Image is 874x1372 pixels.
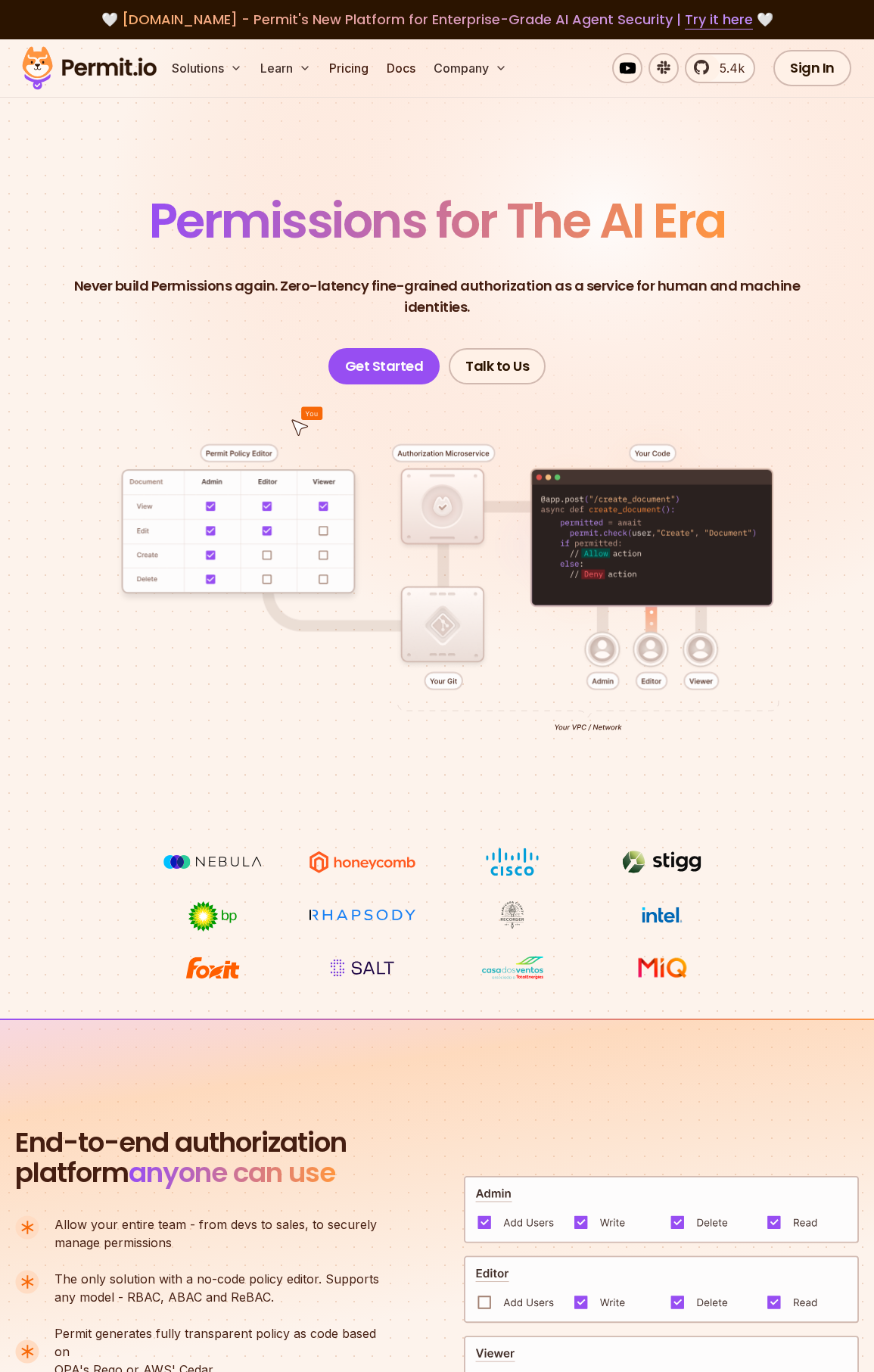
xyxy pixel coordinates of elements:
[36,9,838,30] div: 🤍 🤍
[306,848,419,876] img: Honeycomb
[54,1270,379,1306] p: any model - RBAC, ABAC and ReBAC.
[54,1324,392,1361] span: Permit generates fully transparent policy as code based on
[711,59,745,77] span: 5.4k
[254,53,317,83] button: Learn
[122,10,753,29] span: [DOMAIN_NAME] - Permit's New Platform for Enterprise-Grade AI Agent Security |
[129,1153,335,1192] span: anyone can use
[54,1215,377,1234] span: Allow your entire team - from devs to sales, to securely
[773,50,851,86] a: Sign In
[605,848,719,876] img: Stigg
[328,348,440,384] a: Get Started
[323,53,375,83] a: Pricing
[611,955,713,981] img: MIQ
[449,348,546,384] a: Talk to Us
[456,901,569,929] img: Maricopa County Recorder\'s Office
[381,53,421,83] a: Docs
[456,848,569,876] img: Cisco
[54,1215,377,1252] p: manage permissions
[48,275,826,318] p: Never build Permissions again. Zero-latency fine-grained authorization as a service for human and...
[156,901,269,932] img: bp
[306,901,419,929] img: Rhapsody Health
[685,53,755,83] a: 5.4k
[456,954,569,982] img: Casa dos Ventos
[685,10,753,30] a: Try it here
[156,848,269,876] img: Nebula
[15,1128,347,1188] h2: platform
[156,954,269,982] img: Foxit
[166,53,248,83] button: Solutions
[149,187,726,254] span: Permissions for The AI Era
[15,42,163,94] img: Permit logo
[428,53,513,83] button: Company
[15,1128,347,1158] span: End-to-end authorization
[54,1270,379,1288] span: The only solution with a no-code policy editor. Supports
[605,901,719,929] img: Intel
[306,954,419,982] img: salt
